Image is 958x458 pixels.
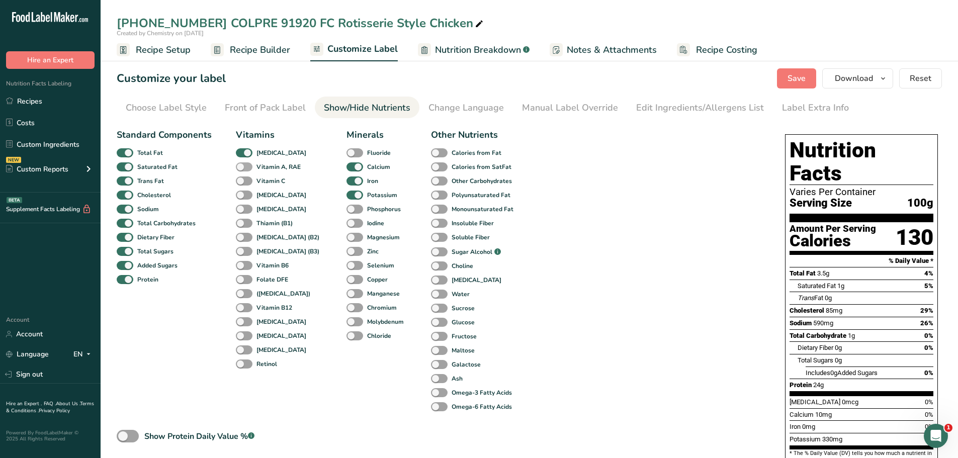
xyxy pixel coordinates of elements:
[44,400,56,407] a: FAQ .
[137,261,178,270] b: Added Sugars
[925,423,933,430] span: 0%
[842,398,858,406] span: 0mcg
[256,303,292,312] b: Vitamin B12
[452,388,512,397] b: Omega-3 Fatty Acids
[896,224,933,251] div: 130
[452,247,492,256] b: Sugar Alcohol
[790,398,840,406] span: [MEDICAL_DATA]
[256,233,319,242] b: [MEDICAL_DATA] (B2)
[920,319,933,327] span: 26%
[452,191,510,200] b: Polyunsaturated Fat
[924,369,933,377] span: 0%
[137,205,159,214] b: Sodium
[798,356,833,364] span: Total Sugars
[452,261,473,270] b: Choline
[798,294,823,302] span: Fat
[256,261,289,270] b: Vitamin B6
[137,247,173,256] b: Total Sugars
[126,101,207,115] div: Choose Label Style
[117,128,212,142] div: Standard Components
[825,294,832,302] span: 0g
[835,72,873,84] span: Download
[452,176,512,186] b: Other Carbohydrates
[367,176,378,186] b: Iron
[790,255,933,267] section: % Daily Value *
[324,101,410,115] div: Show/Hide Nutrients
[367,303,397,312] b: Chromium
[236,128,322,142] div: Vitamins
[798,294,814,302] i: Trans
[367,317,404,326] b: Molybdenum
[144,430,254,442] div: Show Protein Daily Value %
[6,164,68,174] div: Custom Reports
[924,269,933,277] span: 4%
[452,233,490,242] b: Soluble Fiber
[137,148,163,157] b: Total Fat
[137,275,158,284] b: Protein
[256,275,288,284] b: Folate DFE
[452,205,513,214] b: Monounsaturated Fat
[822,68,893,88] button: Download
[367,247,379,256] b: Zinc
[924,282,933,290] span: 5%
[327,42,398,56] span: Customize Label
[367,219,384,228] b: Iodine
[56,400,80,407] a: About Us .
[256,247,319,256] b: [MEDICAL_DATA] (B3)
[802,423,815,430] span: 0mg
[6,400,94,414] a: Terms & Conditions .
[782,101,849,115] div: Label Extra Info
[225,101,306,115] div: Front of Pack Label
[137,176,164,186] b: Trans Fat
[790,269,816,277] span: Total Fat
[777,68,816,88] button: Save
[117,39,191,61] a: Recipe Setup
[826,307,842,314] span: 85mg
[790,234,876,248] div: Calories
[230,43,290,57] span: Recipe Builder
[907,197,933,210] span: 100g
[367,191,397,200] b: Potassium
[367,162,390,171] b: Calcium
[813,381,824,389] span: 24g
[790,411,814,418] span: Calcium
[6,157,21,163] div: NEW
[920,307,933,314] span: 29%
[137,219,196,228] b: Total Carbohydrates
[431,128,516,142] div: Other Nutrients
[452,332,477,341] b: Fructose
[137,162,178,171] b: Saturated Fat
[925,398,933,406] span: 0%
[256,191,306,200] b: [MEDICAL_DATA]
[452,148,501,157] b: Calories from Fat
[117,70,226,87] h1: Customize your label
[7,197,22,203] div: BETA
[837,282,844,290] span: 1g
[452,374,463,383] b: Ash
[256,162,301,171] b: Vitamin A, RAE
[256,289,310,298] b: ([MEDICAL_DATA])
[428,101,504,115] div: Change Language
[835,356,842,364] span: 0g
[256,331,306,340] b: [MEDICAL_DATA]
[696,43,757,57] span: Recipe Costing
[925,411,933,418] span: 0%
[790,307,824,314] span: Cholesterol
[452,318,475,327] b: Glucose
[790,197,852,210] span: Serving Size
[136,43,191,57] span: Recipe Setup
[790,187,933,197] div: Varies Per Container
[367,205,401,214] b: Phosphorus
[418,39,530,61] a: Nutrition Breakdown
[367,275,388,284] b: Copper
[924,332,933,339] span: 0%
[452,276,501,285] b: [MEDICAL_DATA]
[6,430,95,442] div: Powered By FoodLabelMaker © 2025 All Rights Reserved
[452,162,511,171] b: Calories from SatFat
[550,39,657,61] a: Notes & Attachments
[256,345,306,354] b: [MEDICAL_DATA]
[73,348,95,360] div: EN
[452,346,475,355] b: Maltose
[367,233,400,242] b: Magnesium
[798,344,833,351] span: Dietary Fiber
